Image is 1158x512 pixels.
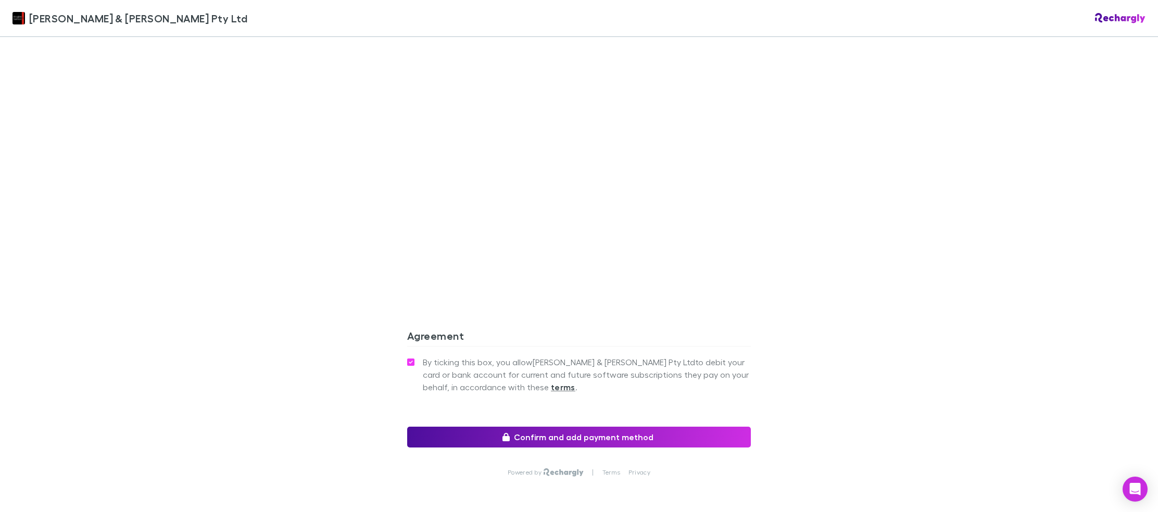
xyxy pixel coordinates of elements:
[544,468,584,477] img: Rechargly Logo
[602,468,620,477] a: Terms
[508,468,544,477] p: Powered by
[592,468,594,477] p: |
[407,427,751,447] button: Confirm and add payment method
[628,468,650,477] a: Privacy
[405,42,753,281] iframe: Secure address input frame
[1123,477,1148,502] div: Open Intercom Messenger
[29,10,247,26] span: [PERSON_NAME] & [PERSON_NAME] Pty Ltd
[551,382,575,392] strong: terms
[12,12,25,24] img: Douglas & Harrison Pty Ltd's Logo
[1095,13,1146,23] img: Rechargly Logo
[407,329,751,346] h3: Agreement
[423,356,751,393] span: By ticking this box, you allow [PERSON_NAME] & [PERSON_NAME] Pty Ltd to debit your card or bank a...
